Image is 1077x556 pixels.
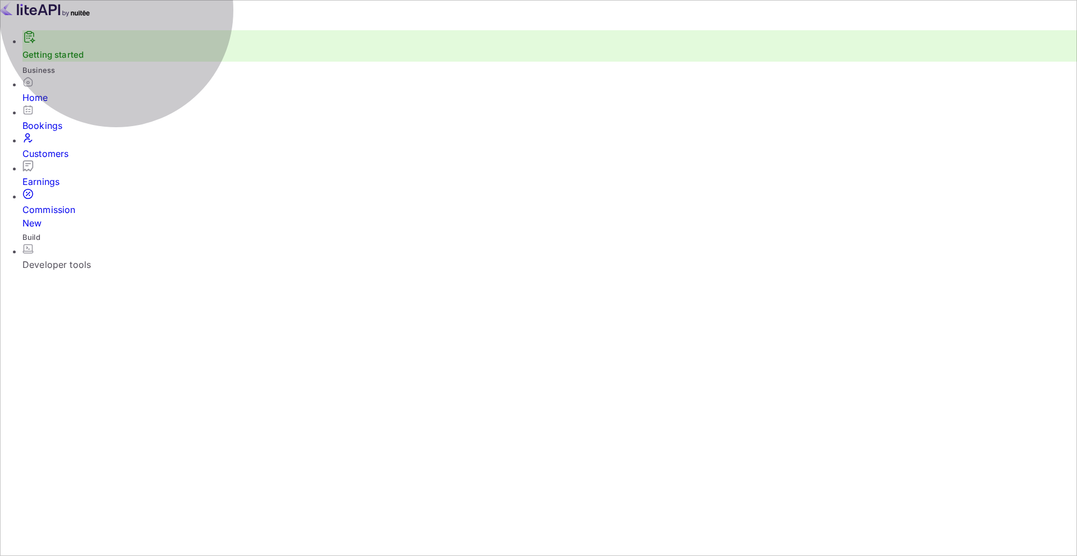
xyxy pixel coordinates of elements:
div: Earnings [22,175,1077,188]
div: Commission [22,203,1077,230]
div: Customers [22,147,1077,160]
a: Home [22,76,1077,104]
a: CommissionNew [22,188,1077,230]
div: Bookings [22,119,1077,132]
a: Customers [22,132,1077,160]
div: Home [22,91,1077,104]
a: Earnings [22,160,1077,188]
a: Bookings [22,104,1077,132]
span: Build [22,233,40,242]
div: Getting started [22,30,1077,62]
div: Developer tools [22,258,1077,271]
span: Business [22,66,55,75]
div: New [22,216,1077,230]
a: Getting started [22,49,84,60]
